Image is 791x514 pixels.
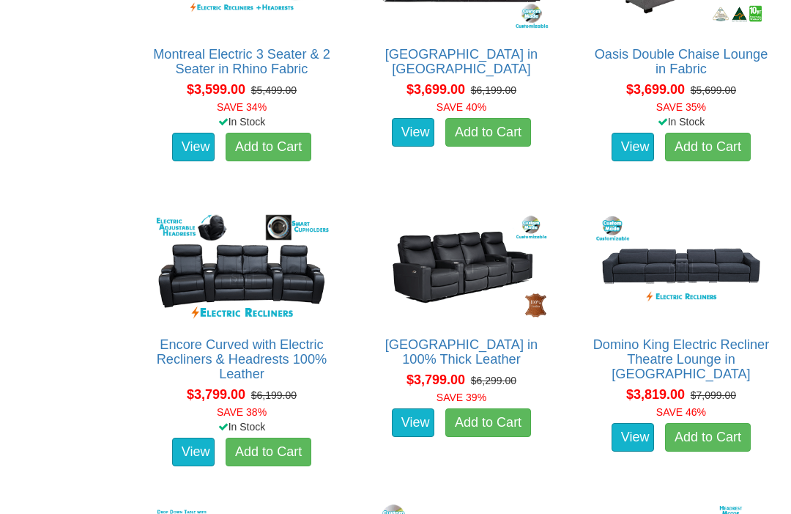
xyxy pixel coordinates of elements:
[593,337,770,381] a: Domino King Electric Recliner Theatre Lounge in [GEOGRAPHIC_DATA]
[691,84,736,96] del: $5,699.00
[626,82,685,97] span: $3,699.00
[656,101,706,113] font: SAVE 35%
[691,389,736,401] del: $7,099.00
[217,406,267,418] font: SAVE 38%
[445,408,531,438] a: Add to Cart
[392,408,434,438] a: View
[656,406,706,418] font: SAVE 46%
[471,375,516,386] del: $6,299.00
[157,337,327,381] a: Encore Curved with Electric Recliners & Headrests 100% Leather
[445,118,531,147] a: Add to Cart
[153,47,330,76] a: Montreal Electric 3 Seater & 2 Seater in Rhino Fabric
[172,133,215,162] a: View
[392,118,434,147] a: View
[471,84,516,96] del: $6,199.00
[187,82,245,97] span: $3,599.00
[140,419,343,434] div: In Stock
[437,392,486,403] font: SAVE 39%
[437,101,486,113] font: SAVE 40%
[590,210,772,323] img: Domino King Electric Recliner Theatre Lounge in Fabric
[371,210,552,323] img: Bond Theatre Lounge in 100% Thick Leather
[226,133,311,162] a: Add to Cart
[665,423,751,452] a: Add to Cart
[626,387,685,402] span: $3,819.00
[172,438,215,467] a: View
[140,114,343,129] div: In Stock
[665,133,751,162] a: Add to Cart
[612,133,654,162] a: View
[385,47,538,76] a: [GEOGRAPHIC_DATA] in [GEOGRAPHIC_DATA]
[406,372,465,387] span: $3,799.00
[251,389,297,401] del: $6,199.00
[595,47,768,76] a: Oasis Double Chaise Lounge in Fabric
[226,438,311,467] a: Add to Cart
[187,387,245,402] span: $3,799.00
[579,114,783,129] div: In Stock
[217,101,267,113] font: SAVE 34%
[151,210,333,323] img: Encore Curved with Electric Recliners & Headrests 100% Leather
[612,423,654,452] a: View
[385,337,538,367] a: [GEOGRAPHIC_DATA] in 100% Thick Leather
[251,84,297,96] del: $5,499.00
[406,82,465,97] span: $3,699.00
